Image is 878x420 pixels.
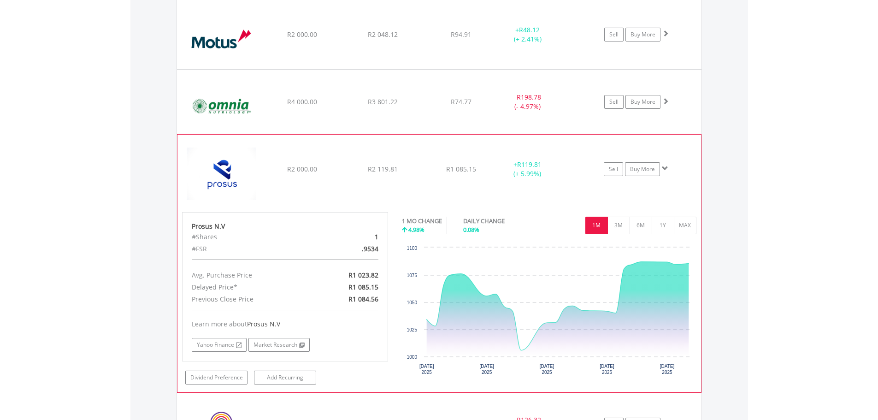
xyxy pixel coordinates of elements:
div: + (+ 5.99%) [493,160,562,178]
div: - (- 4.97%) [493,93,563,111]
span: R198.78 [517,93,541,101]
a: Buy More [625,162,660,176]
a: Buy More [625,95,660,109]
span: 0.08% [463,225,479,234]
text: [DATE] 2025 [479,364,494,375]
img: EQU.ZA.OMN.png [182,82,261,131]
div: Prosus N.V [192,222,379,231]
span: R3 801.22 [368,97,398,106]
span: R74.77 [451,97,471,106]
div: #FSR [185,243,318,255]
text: [DATE] 2025 [600,364,614,375]
text: [DATE] 2025 [540,364,554,375]
div: Avg. Purchase Price [185,269,318,281]
div: + (+ 2.41%) [493,25,563,44]
span: Prosus N.V [247,319,280,328]
span: R94.91 [451,30,471,39]
a: Market Research [248,338,310,352]
div: DAILY CHANGE [463,217,537,225]
span: R1 085.15 [446,165,476,173]
div: Learn more about [192,319,379,329]
text: 1075 [407,273,418,278]
div: 1 MO CHANGE [402,217,442,225]
a: Dividend Preference [185,371,247,385]
div: Previous Close Price [185,293,318,305]
span: R1 085.15 [348,283,378,291]
span: R4 000.00 [287,97,317,106]
button: 1M [585,217,608,234]
div: Chart. Highcharts interactive chart. [402,243,696,381]
text: 1050 [407,300,418,305]
a: Yahoo Finance [192,338,247,352]
span: R2 000.00 [287,30,317,39]
text: [DATE] 2025 [660,364,675,375]
a: Buy More [625,28,660,41]
span: R2 048.12 [368,30,398,39]
div: #Shares [185,231,318,243]
div: Delayed Price* [185,281,318,293]
text: 1025 [407,327,418,332]
span: R2 000.00 [287,165,317,173]
div: 1 [318,231,385,243]
div: .9534 [318,243,385,255]
a: Add Recurring [254,371,316,385]
img: EQU.ZA.PRX.png [182,146,261,201]
span: 4.98% [408,225,424,234]
svg: Interactive chart [402,243,696,381]
button: 1Y [652,217,674,234]
a: Sell [604,95,624,109]
text: [DATE] 2025 [419,364,434,375]
span: R48.12 [519,25,540,34]
button: MAX [674,217,696,234]
span: R119.81 [517,160,542,169]
span: R1 084.56 [348,295,378,303]
button: 3M [607,217,630,234]
text: 1000 [407,355,418,360]
img: EQU.ZA.MTH.png [182,11,261,66]
text: 1100 [407,246,418,251]
a: Sell [604,162,623,176]
button: 6M [630,217,652,234]
span: R1 023.82 [348,271,378,279]
a: Sell [604,28,624,41]
span: R2 119.81 [368,165,398,173]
